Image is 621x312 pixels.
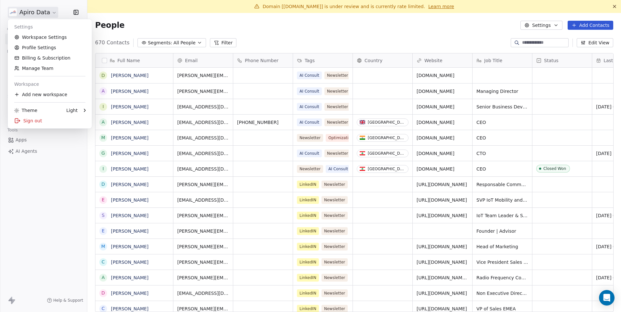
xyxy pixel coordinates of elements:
[10,63,89,73] a: Manage Team
[14,107,37,114] div: Theme
[10,22,89,32] div: Settings
[66,107,78,114] div: Light
[10,53,89,63] a: Billing & Subscription
[10,32,89,42] a: Workspace Settings
[10,89,89,100] div: Add new workspace
[10,42,89,53] a: Profile Settings
[10,116,89,126] div: Sign out
[10,79,89,89] div: Workspace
